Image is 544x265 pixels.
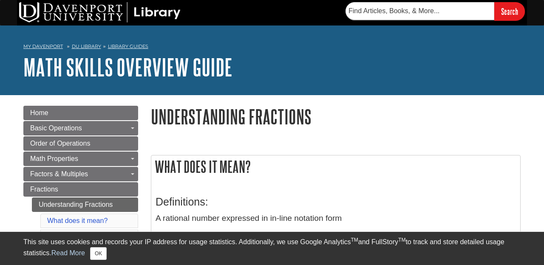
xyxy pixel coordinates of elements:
a: My Davenport [23,43,63,50]
a: Order of Operations [23,136,138,151]
h1: Understanding Fractions [151,106,521,127]
a: Fractions [23,182,138,197]
a: Math Skills Overview Guide [23,54,232,80]
input: Search [494,2,525,20]
a: Math Properties [23,152,138,166]
span: Factors & Multiples [30,170,88,178]
a: Basic Operations [23,121,138,135]
h3: Definitions: [156,196,516,208]
a: Read More [51,249,85,257]
form: Searches DU Library's articles, books, and more [346,2,525,20]
span: Basic Operations [30,124,82,132]
a: Understanding Fractions [32,197,138,212]
sup: TM [351,237,358,243]
button: Close [90,247,107,260]
a: Factors & Multiples [23,167,138,181]
a: DU Library [72,43,101,49]
span: Order of Operations [30,140,90,147]
nav: breadcrumb [23,41,521,54]
a: Home [23,106,138,120]
span: Math Properties [30,155,78,162]
span: Home [30,109,48,116]
img: DU Library [19,2,181,23]
h2: What does it mean? [151,155,520,178]
sup: TM [398,237,405,243]
a: Library Guides [108,43,148,49]
div: This site uses cookies and records your IP address for usage statistics. Additionally, we use Goo... [23,237,521,260]
a: What does it mean? [47,217,108,224]
span: Fractions [30,186,58,193]
input: Find Articles, Books, & More... [346,2,494,20]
